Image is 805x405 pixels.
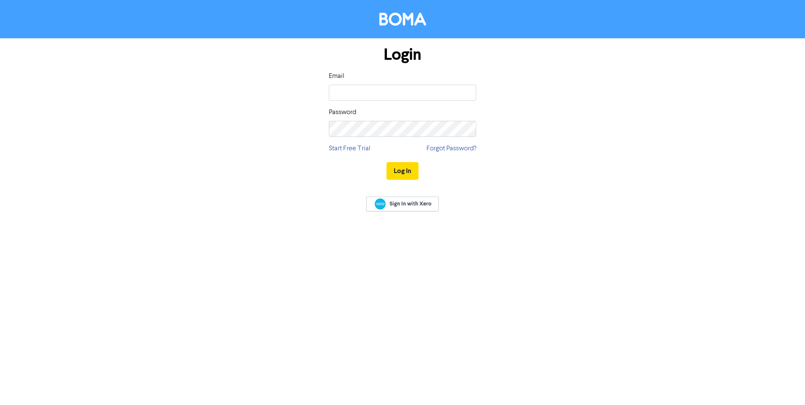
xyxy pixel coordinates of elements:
[379,13,426,26] img: BOMA Logo
[366,197,439,211] a: Sign In with Xero
[426,144,476,154] a: Forgot Password?
[387,162,418,180] button: Log In
[375,198,386,210] img: Xero logo
[329,45,476,64] h1: Login
[329,107,356,117] label: Password
[389,200,432,208] span: Sign In with Xero
[329,144,371,154] a: Start Free Trial
[329,71,344,81] label: Email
